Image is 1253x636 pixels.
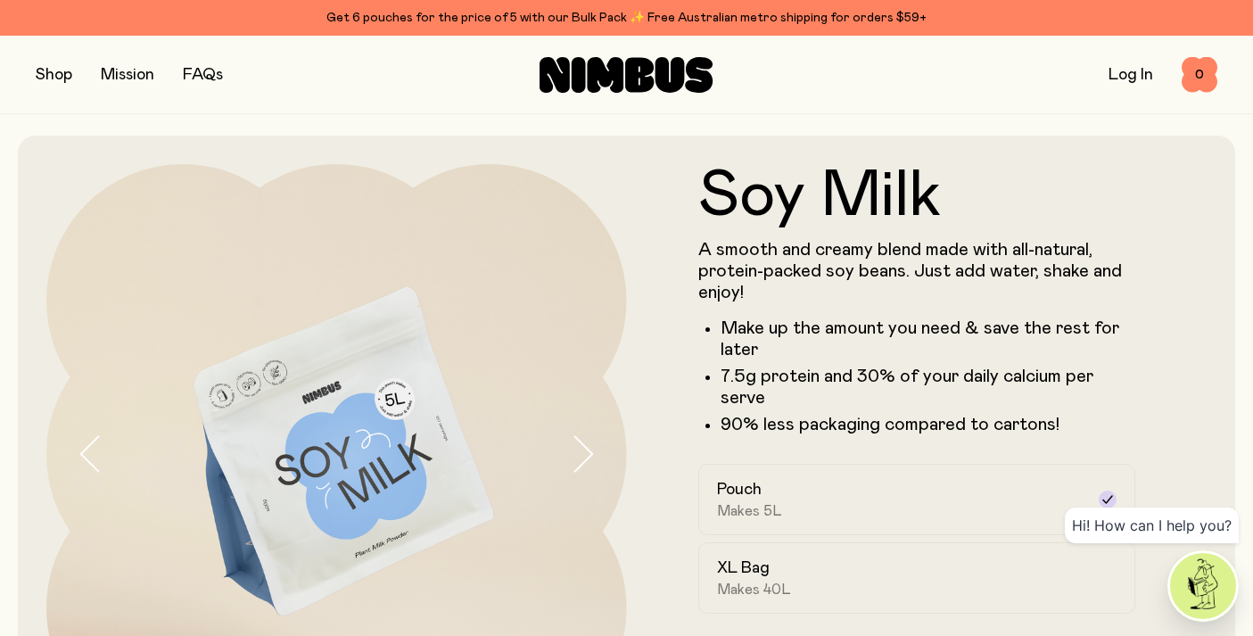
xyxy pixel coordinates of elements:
[717,581,791,599] span: Makes 40L
[183,67,223,83] a: FAQs
[717,558,770,579] h2: XL Bag
[1109,67,1153,83] a: Log In
[721,366,1136,409] li: 7.5g protein and 30% of your daily calcium per serve
[717,502,782,520] span: Makes 5L
[717,479,762,500] h2: Pouch
[1182,57,1217,93] button: 0
[101,67,154,83] a: Mission
[721,318,1136,360] li: Make up the amount you need & save the rest for later
[721,414,1136,435] p: 90% less packaging compared to cartons!
[1065,508,1239,543] div: Hi! How can I help you?
[698,239,1136,303] p: A smooth and creamy blend made with all-natural, protein-packed soy beans. Just add water, shake ...
[36,7,1217,29] div: Get 6 pouches for the price of 5 with our Bulk Pack ✨ Free Australian metro shipping for orders $59+
[698,164,1136,228] h1: Soy Milk
[1170,553,1236,619] img: agent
